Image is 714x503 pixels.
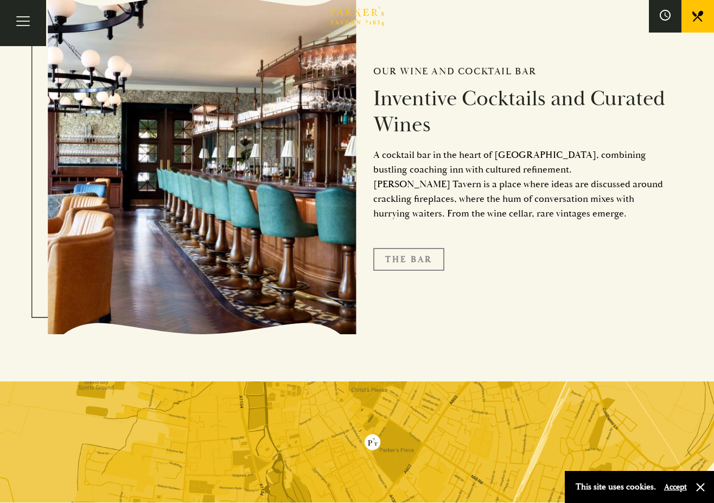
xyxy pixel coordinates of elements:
[373,148,666,221] p: A cocktail bar in the heart of [GEOGRAPHIC_DATA], combining bustling coaching inn with cultured r...
[576,479,656,495] p: This site uses cookies.
[664,482,687,492] button: Accept
[373,66,666,78] h2: Our Wine and Cocktail Bar
[373,248,444,271] a: The Bar
[695,482,706,493] button: Close and accept
[373,86,666,138] h2: Inventive Cocktails and Curated Wines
